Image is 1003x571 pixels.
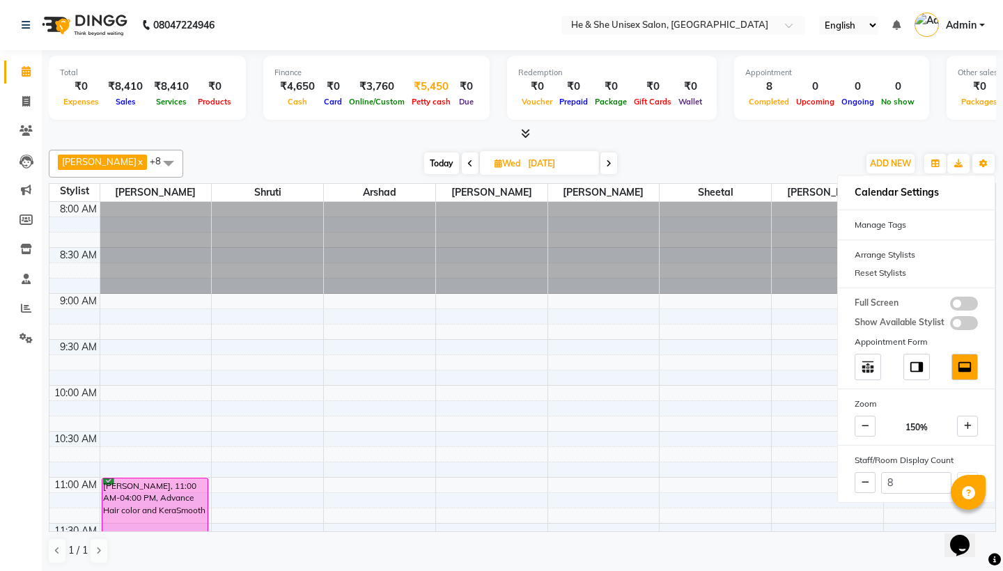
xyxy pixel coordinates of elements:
[793,97,838,107] span: Upcoming
[345,79,408,95] div: ₹3,760
[408,97,454,107] span: Petty cash
[102,79,148,95] div: ₹8,410
[424,152,459,174] span: Today
[518,97,556,107] span: Voucher
[591,97,630,107] span: Package
[958,79,1001,95] div: ₹0
[52,386,100,400] div: 10:00 AM
[548,184,660,201] span: [PERSON_NAME]
[212,184,323,201] span: Shruti
[57,294,100,308] div: 9:00 AM
[855,297,899,311] span: Full Screen
[194,97,235,107] span: Products
[838,395,995,413] div: Zoom
[491,158,524,169] span: Wed
[772,184,883,201] span: [PERSON_NAME]
[838,246,995,264] div: Arrange Stylists
[436,184,547,201] span: [PERSON_NAME]
[630,97,675,107] span: Gift Cards
[112,97,139,107] span: Sales
[745,97,793,107] span: Completed
[660,184,771,201] span: Sheetal
[855,316,944,330] span: Show Available Stylist
[62,156,137,167] span: [PERSON_NAME]
[630,79,675,95] div: ₹0
[675,79,706,95] div: ₹0
[518,79,556,95] div: ₹0
[194,79,235,95] div: ₹0
[909,359,924,375] img: dock_right.svg
[838,181,995,204] h6: Calendar Settings
[838,451,995,469] div: Staff/Room Display Count
[915,13,939,37] img: Admin
[153,6,215,45] b: 08047224946
[944,515,989,557] iframe: chat widget
[946,18,977,33] span: Admin
[838,333,995,351] div: Appointment Form
[52,524,100,538] div: 11:30 AM
[860,359,876,375] img: table_move_above.svg
[320,97,345,107] span: Card
[36,6,131,45] img: logo
[274,67,479,79] div: Finance
[137,156,143,167] a: x
[524,153,593,174] input: 2025-11-05
[52,432,100,446] div: 10:30 AM
[150,155,171,166] span: +8
[408,79,454,95] div: ₹5,450
[878,79,918,95] div: 0
[320,79,345,95] div: ₹0
[60,67,235,79] div: Total
[745,67,918,79] div: Appointment
[100,184,212,201] span: [PERSON_NAME]
[284,97,311,107] span: Cash
[878,97,918,107] span: No show
[324,184,435,201] span: Arshad
[957,359,972,375] img: dock_bottom.svg
[556,79,591,95] div: ₹0
[866,154,915,173] button: ADD NEW
[870,158,911,169] span: ADD NEW
[518,67,706,79] div: Redemption
[345,97,408,107] span: Online/Custom
[274,79,320,95] div: ₹4,650
[793,79,838,95] div: 0
[49,184,100,198] div: Stylist
[745,79,793,95] div: 8
[52,478,100,492] div: 11:00 AM
[60,97,102,107] span: Expenses
[60,79,102,95] div: ₹0
[57,248,100,263] div: 8:30 AM
[838,97,878,107] span: Ongoing
[153,97,190,107] span: Services
[556,97,591,107] span: Prepaid
[454,79,479,95] div: ₹0
[68,543,88,558] span: 1 / 1
[838,216,995,234] div: Manage Tags
[958,97,1001,107] span: Packages
[148,79,194,95] div: ₹8,410
[905,421,928,434] span: 150%
[456,97,477,107] span: Due
[675,97,706,107] span: Wallet
[57,340,100,354] div: 9:30 AM
[591,79,630,95] div: ₹0
[838,264,995,282] div: Reset Stylists
[838,79,878,95] div: 0
[57,202,100,217] div: 8:00 AM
